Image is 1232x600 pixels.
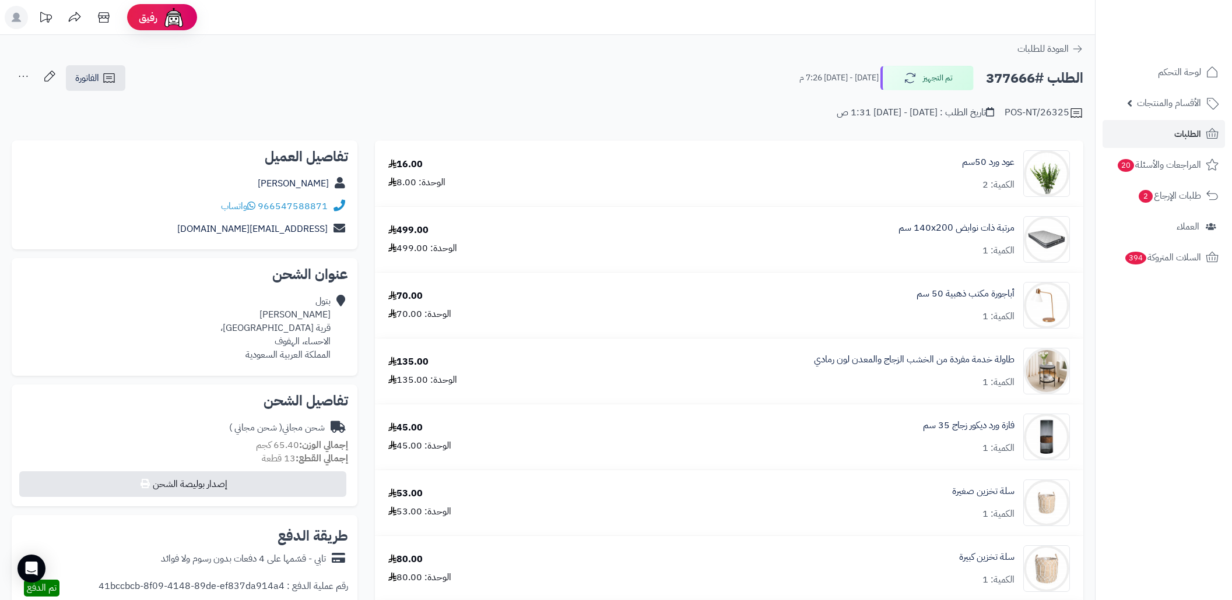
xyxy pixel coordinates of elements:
[388,158,423,171] div: 16.00
[1124,249,1201,266] span: السلات المتروكة
[162,6,185,29] img: ai-face.png
[1103,213,1225,241] a: العملاء
[21,267,348,281] h2: عنوان الشحن
[229,421,325,435] div: شحن مجاني
[814,353,1015,366] a: طاولة خدمة مفردة من الخشب الزجاج والمعدن لون رمادي
[388,553,423,566] div: 80.00
[923,419,1015,432] a: فازة ورد ديكور زجاج 35 سم
[1024,479,1069,526] img: 1732802203-110116010118-90x90.jpg
[388,505,451,518] div: الوحدة: 53.00
[229,421,282,435] span: ( شحن مجاني )
[220,295,331,361] div: بتول [PERSON_NAME] قرية [GEOGRAPHIC_DATA]، الاحساء، الهفوف المملكة العربية السعودية
[1118,159,1134,172] span: 20
[982,178,1015,192] div: الكمية: 2
[799,72,879,84] small: [DATE] - [DATE] 7:26 م
[962,156,1015,169] a: عود ورد 50سم
[982,442,1015,455] div: الكمية: 1
[388,224,429,237] div: 499.00
[917,287,1015,301] a: أباجورة مكتب ذهبية 50 سم
[388,308,451,321] div: الوحدة: 70.00
[952,485,1015,498] a: سلة تخزين صغيرة
[256,438,348,452] small: 65.40 كجم
[388,421,423,435] div: 45.00
[161,552,326,566] div: تابي - قسّمها على 4 دفعات بدون رسوم ولا فوائد
[388,571,451,584] div: الوحدة: 80.00
[982,573,1015,587] div: الكمية: 1
[1138,188,1201,204] span: طلبات الإرجاع
[1005,106,1083,120] div: POS-NT/26325
[75,71,99,85] span: الفاتورة
[99,580,348,597] div: رقم عملية الدفع : 41bccbcb-8f09-4148-89de-ef837da914a4
[66,65,125,91] a: الفاتورة
[959,550,1015,564] a: سلة تخزين كبيرة
[296,451,348,465] strong: إجمالي القطع:
[278,529,348,543] h2: طريقة الدفع
[1024,150,1069,197] img: c0be8deaeef0192140ae2f14021aa23fd30609a81ed511ae2b6968067c83adc7JRC20-150-90x90.jpg
[1103,182,1225,210] a: طلبات الإرجاع2
[1103,58,1225,86] a: لوحة التحكم
[1174,126,1201,142] span: الطلبات
[177,222,328,236] a: [EMAIL_ADDRESS][DOMAIN_NAME]
[1125,252,1146,264] span: 394
[31,6,60,32] a: تحديثات المنصة
[1024,545,1069,592] img: 1732802396-110116010116-90x90.jpg
[1103,151,1225,179] a: المراجعات والأسئلة20
[1024,348,1069,394] img: 1756025911-220603011841-90x90.jpg
[388,176,445,189] div: الوحدة: 8.00
[17,555,45,583] div: Open Intercom Messenger
[19,471,346,497] button: إصدار بوليصة الشحن
[1137,95,1201,111] span: الأقسام والمنتجات
[388,373,457,387] div: الوحدة: 135.00
[898,221,1015,235] a: مرتبة ذات نوابض 140x200 سم
[880,66,974,90] button: تم التجهيز
[1103,120,1225,148] a: الطلبات
[986,66,1083,90] h2: الطلب #377666
[1139,190,1153,203] span: 2
[258,199,328,213] a: 966547588871
[1158,64,1201,80] span: لوحة التحكم
[262,451,348,465] small: 13 قطعة
[1024,216,1069,263] img: 1702551583-26-90x90.jpg
[388,290,423,303] div: 70.00
[982,310,1015,323] div: الكمية: 1
[21,394,348,408] h2: تفاصيل الشحن
[1024,282,1069,329] img: 1715169997-220202011096-90x90.jpg
[388,355,429,369] div: 135.00
[21,150,348,164] h2: تفاصيل العميل
[1103,243,1225,271] a: السلات المتروكة394
[1024,414,1069,460] img: 1725872135-110306010436-90x90.jpg
[982,244,1015,257] div: الكمية: 1
[1017,42,1083,56] a: العودة للطلبات
[982,376,1015,389] div: الكمية: 1
[27,581,57,595] span: تم الدفع
[388,487,423,500] div: 53.00
[837,106,994,119] div: تاريخ الطلب : [DATE] - [DATE] 1:31 ص
[1177,218,1199,235] span: العملاء
[299,438,348,452] strong: إجمالي الوزن:
[388,242,457,255] div: الوحدة: 499.00
[139,10,157,24] span: رفيق
[1017,42,1069,56] span: العودة للطلبات
[982,507,1015,521] div: الكمية: 1
[221,199,255,213] a: واتساب
[1117,157,1201,173] span: المراجعات والأسئلة
[258,177,329,190] a: [PERSON_NAME]
[388,439,451,453] div: الوحدة: 45.00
